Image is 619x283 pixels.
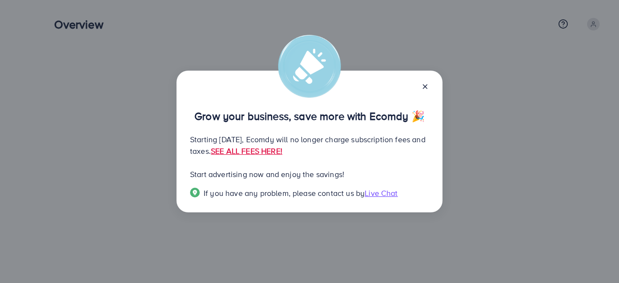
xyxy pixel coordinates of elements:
img: Popup guide [190,188,200,197]
img: alert [278,35,341,98]
a: SEE ALL FEES HERE! [211,146,282,156]
span: If you have any problem, please contact us by [204,188,365,198]
p: Grow your business, save more with Ecomdy 🎉 [190,110,429,122]
span: Live Chat [365,188,398,198]
p: Start advertising now and enjoy the savings! [190,168,429,180]
p: Starting [DATE], Ecomdy will no longer charge subscription fees and taxes. [190,134,429,157]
